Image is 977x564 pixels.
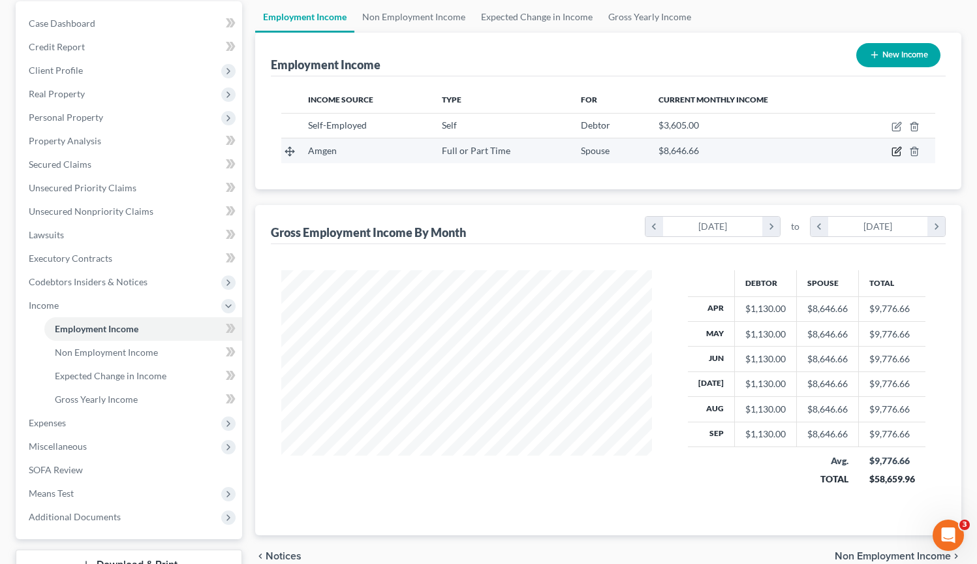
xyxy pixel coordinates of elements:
[308,95,373,104] span: Income Source
[688,422,735,446] th: Sep
[29,511,121,522] span: Additional Documents
[807,302,848,315] div: $8,646.66
[645,217,663,236] i: chevron_left
[29,206,153,217] span: Unsecured Nonpriority Claims
[688,321,735,346] th: May
[807,454,848,467] div: Avg.
[29,276,147,287] span: Codebtors Insiders & Notices
[29,441,87,452] span: Miscellaneous
[44,317,242,341] a: Employment Income
[18,12,242,35] a: Case Dashboard
[18,247,242,270] a: Executory Contracts
[18,153,242,176] a: Secured Claims
[18,223,242,247] a: Lawsuits
[659,145,699,156] span: $8,646.66
[762,217,780,236] i: chevron_right
[807,473,848,486] div: TOTAL
[266,551,302,561] span: Notices
[18,458,242,482] a: SOFA Review
[55,370,166,381] span: Expected Change in Income
[255,1,354,33] a: Employment Income
[18,176,242,200] a: Unsecured Priority Claims
[442,145,510,156] span: Full or Part Time
[745,403,786,416] div: $1,130.00
[688,296,735,321] th: Apr
[835,551,951,561] span: Non Employment Income
[811,217,828,236] i: chevron_left
[44,364,242,388] a: Expected Change in Income
[688,347,735,371] th: Jun
[600,1,699,33] a: Gross Yearly Income
[797,270,859,296] th: Spouse
[308,119,367,131] span: Self-Employed
[55,347,158,358] span: Non Employment Income
[255,551,302,561] button: chevron_left Notices
[18,129,242,153] a: Property Analysis
[29,229,64,240] span: Lawsuits
[959,520,970,530] span: 3
[442,95,461,104] span: Type
[29,182,136,193] span: Unsecured Priority Claims
[659,119,699,131] span: $3,605.00
[856,43,940,67] button: New Income
[581,145,610,156] span: Spouse
[473,1,600,33] a: Expected Change in Income
[29,417,66,428] span: Expenses
[859,321,925,346] td: $9,776.66
[745,302,786,315] div: $1,130.00
[688,397,735,422] th: Aug
[29,135,101,146] span: Property Analysis
[927,217,945,236] i: chevron_right
[859,347,925,371] td: $9,776.66
[271,225,466,240] div: Gross Employment Income By Month
[663,217,763,236] div: [DATE]
[442,119,457,131] span: Self
[271,57,380,72] div: Employment Income
[29,300,59,311] span: Income
[18,35,242,59] a: Credit Report
[29,41,85,52] span: Credit Report
[859,296,925,321] td: $9,776.66
[29,488,74,499] span: Means Test
[745,377,786,390] div: $1,130.00
[807,352,848,366] div: $8,646.66
[659,95,768,104] span: Current Monthly Income
[55,394,138,405] span: Gross Yearly Income
[688,371,735,396] th: [DATE]
[29,253,112,264] span: Executory Contracts
[933,520,964,551] iframe: Intercom live chat
[859,422,925,446] td: $9,776.66
[735,270,797,296] th: Debtor
[29,18,95,29] span: Case Dashboard
[581,95,597,104] span: For
[29,65,83,76] span: Client Profile
[308,145,337,156] span: Amgen
[255,551,266,561] i: chevron_left
[18,200,242,223] a: Unsecured Nonpriority Claims
[745,352,786,366] div: $1,130.00
[29,112,103,123] span: Personal Property
[354,1,473,33] a: Non Employment Income
[859,397,925,422] td: $9,776.66
[951,551,961,561] i: chevron_right
[807,428,848,441] div: $8,646.66
[55,323,138,334] span: Employment Income
[745,428,786,441] div: $1,130.00
[581,119,610,131] span: Debtor
[807,328,848,341] div: $8,646.66
[835,551,961,561] button: Non Employment Income chevron_right
[44,388,242,411] a: Gross Yearly Income
[44,341,242,364] a: Non Employment Income
[859,270,925,296] th: Total
[29,88,85,99] span: Real Property
[807,377,848,390] div: $8,646.66
[29,159,91,170] span: Secured Claims
[859,371,925,396] td: $9,776.66
[29,464,83,475] span: SOFA Review
[828,217,928,236] div: [DATE]
[869,454,915,467] div: $9,776.66
[745,328,786,341] div: $1,130.00
[807,403,848,416] div: $8,646.66
[869,473,915,486] div: $58,659.96
[791,220,799,233] span: to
